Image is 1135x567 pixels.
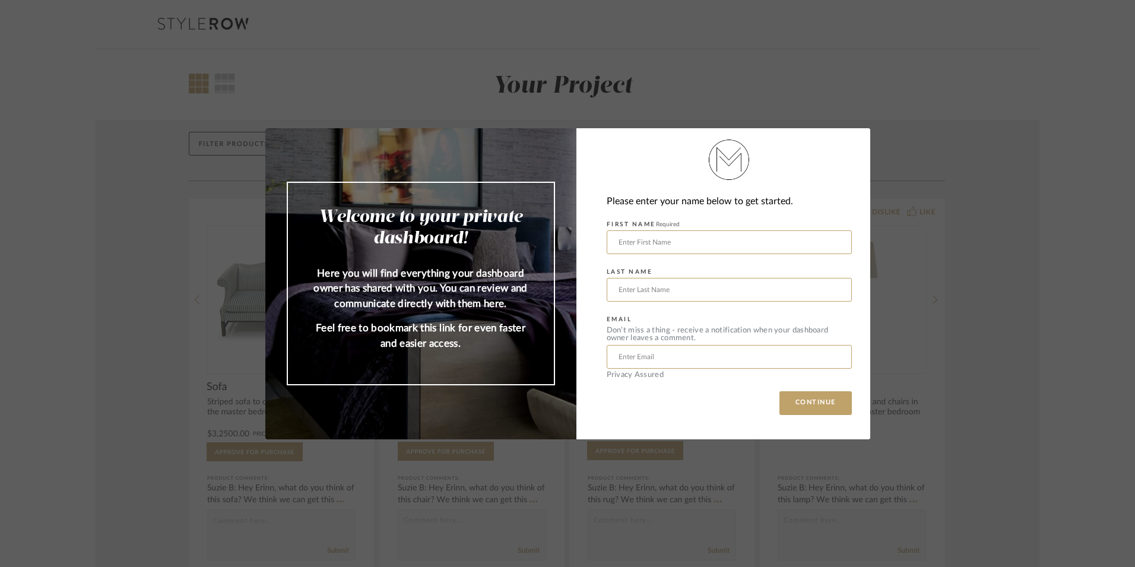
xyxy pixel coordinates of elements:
[607,371,852,379] div: Privacy Assured
[656,221,680,227] span: Required
[607,230,852,254] input: Enter First Name
[607,221,680,228] label: FIRST NAME
[312,266,530,312] p: Here you will find everything your dashboard owner has shared with you. You can review and commun...
[607,316,632,323] label: EMAIL
[312,207,530,249] h2: Welcome to your private dashboard!
[607,327,852,342] div: Don’t miss a thing - receive a notification when your dashboard owner leaves a comment.
[607,278,852,302] input: Enter Last Name
[779,391,852,415] button: CONTINUE
[607,268,653,275] label: LAST NAME
[607,345,852,369] input: Enter Email
[607,194,852,210] div: Please enter your name below to get started.
[312,321,530,351] p: Feel free to bookmark this link for even faster and easier access.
